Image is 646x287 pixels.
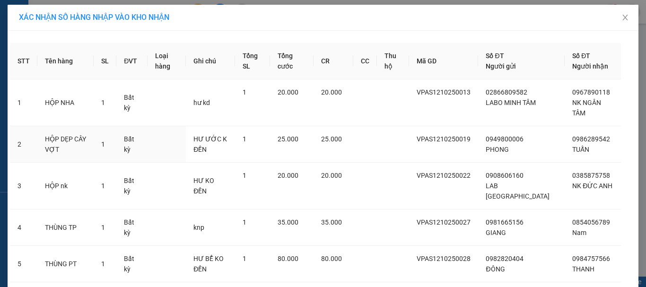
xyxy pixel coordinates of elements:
span: knp [193,224,204,231]
span: 01 Võ Văn Truyện, KP.1, Phường 2 [75,28,130,40]
span: [PERSON_NAME]: [3,61,99,67]
span: In ngày: [3,69,58,74]
th: CC [353,43,377,79]
span: 1 [243,135,246,143]
td: 2 [10,126,37,163]
th: CR [314,43,353,79]
span: ----------------------------------------- [26,51,116,59]
span: HƯ KO ĐỀN [193,177,214,195]
span: 1 [101,224,105,231]
span: Số ĐT [572,52,590,60]
span: 25.000 [321,135,342,143]
td: Bất kỳ [116,209,148,246]
span: VPTN1210250017 [47,60,99,67]
th: Tên hàng [37,43,94,79]
td: HỘP NHA [37,79,94,126]
th: Tổng SL [235,43,270,79]
span: close [621,14,629,21]
span: Bến xe [GEOGRAPHIC_DATA] [75,15,127,27]
span: Người nhận [572,62,608,70]
span: TUẤN [572,146,589,153]
span: LABO MINH TÂM [486,99,536,106]
span: LAB [GEOGRAPHIC_DATA] [486,182,550,200]
td: THÙNG TP [37,209,94,246]
span: 20.000 [278,172,298,179]
span: VPAS1210250013 [417,88,471,96]
span: 1 [101,182,105,190]
td: HỘP DẸP CÂY VỢT [37,126,94,163]
td: Bất kỳ [116,163,148,209]
span: 1 [243,255,246,262]
th: Loại hàng [148,43,186,79]
span: VPAS1210250027 [417,218,471,226]
th: SL [94,43,116,79]
td: 4 [10,209,37,246]
span: 0385875758 [572,172,610,179]
span: hư kd [193,99,210,106]
th: STT [10,43,37,79]
span: 0967890118 [572,88,610,96]
span: Người gửi [486,62,516,70]
span: 20.000 [278,88,298,96]
td: HỘP nk [37,163,94,209]
span: 0982820404 [486,255,524,262]
td: Bất kỳ [116,246,148,282]
span: 1 [243,88,246,96]
span: 1 [101,140,105,148]
span: ĐÔNG [486,265,505,273]
img: logo [3,6,45,47]
span: 35.000 [321,218,342,226]
td: Bất kỳ [116,126,148,163]
span: HƯ BỂ KO ĐỀN [193,255,224,273]
span: 25.000 [278,135,298,143]
th: Thu hộ [377,43,409,79]
th: Ghi chú [186,43,235,79]
span: 0854056789 [572,218,610,226]
span: 02866809582 [486,88,527,96]
td: THÙNG PT [37,246,94,282]
td: 3 [10,163,37,209]
span: PHONG [486,146,509,153]
span: THANH [572,265,594,273]
span: 80.000 [278,255,298,262]
button: Close [612,5,638,31]
span: Hotline: 19001152 [75,42,116,48]
span: 80.000 [321,255,342,262]
span: 0986289542 [572,135,610,143]
span: VPAS1210250028 [417,255,471,262]
span: 0908606160 [486,172,524,179]
span: 0981665156 [486,218,524,226]
span: XÁC NHẬN SỐ HÀNG NHẬP VÀO KHO NHẬN [19,13,169,22]
span: HƯ ƯỚC K ĐỀN [193,135,227,153]
span: VPAS1210250022 [417,172,471,179]
span: VPAS1210250019 [417,135,471,143]
span: 0949800006 [486,135,524,143]
span: 08:25:46 [DATE] [21,69,58,74]
td: 5 [10,246,37,282]
td: Bất kỳ [116,79,148,126]
span: 35.000 [278,218,298,226]
span: 20.000 [321,88,342,96]
span: GIANG [486,229,506,236]
th: Tổng cước [270,43,314,79]
th: ĐVT [116,43,148,79]
span: 1 [101,99,105,106]
span: Nam [572,229,586,236]
span: NK NGÂN TÂM [572,99,601,117]
td: 1 [10,79,37,126]
span: Số ĐT [486,52,504,60]
span: 1 [243,218,246,226]
span: NK ĐỨC ANH [572,182,612,190]
strong: ĐỒNG PHƯỚC [75,5,130,13]
span: 0984757566 [572,255,610,262]
th: Mã GD [409,43,478,79]
span: 1 [101,260,105,268]
span: 20.000 [321,172,342,179]
span: 1 [243,172,246,179]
